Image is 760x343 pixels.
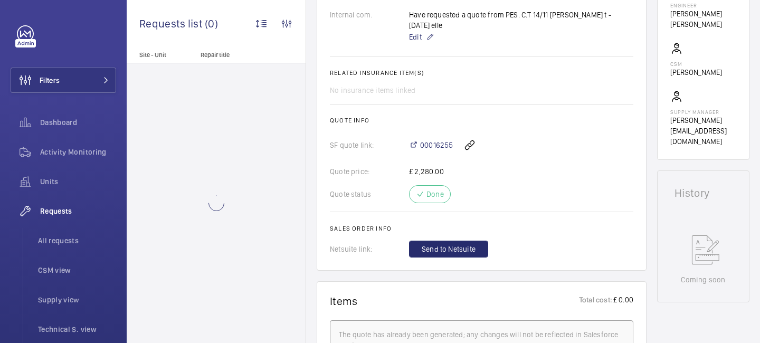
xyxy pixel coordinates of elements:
[670,67,722,78] p: [PERSON_NAME]
[40,147,116,157] span: Activity Monitoring
[579,294,612,308] p: Total cost:
[40,176,116,187] span: Units
[330,69,633,77] h2: Related insurance item(s)
[127,51,196,59] p: Site - Unit
[670,2,736,8] p: Engineer
[670,61,722,67] p: CSM
[40,206,116,216] span: Requests
[670,109,736,115] p: Supply manager
[420,140,453,150] span: 00016255
[139,17,205,30] span: Requests list
[40,75,60,85] span: Filters
[681,274,725,285] p: Coming soon
[201,51,270,59] p: Repair title
[409,32,422,42] span: Edit
[330,117,633,124] h2: Quote info
[330,225,633,232] h2: Sales order info
[38,324,116,335] span: Technical S. view
[38,294,116,305] span: Supply view
[40,117,116,128] span: Dashboard
[11,68,116,93] button: Filters
[670,8,736,30] p: [PERSON_NAME] [PERSON_NAME]
[674,188,732,198] h1: History
[422,244,476,254] span: Send to Netsuite
[670,115,736,147] p: [PERSON_NAME][EMAIL_ADDRESS][DOMAIN_NAME]
[330,294,358,308] h1: Items
[409,241,488,258] button: Send to Netsuite
[38,265,116,275] span: CSM view
[612,294,633,308] p: £ 0.00
[409,140,453,150] a: 00016255
[38,235,116,246] span: All requests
